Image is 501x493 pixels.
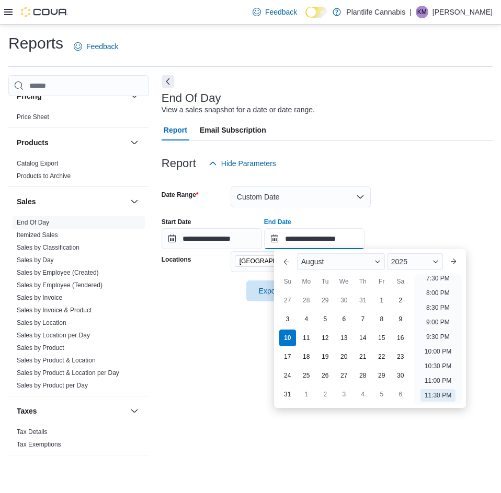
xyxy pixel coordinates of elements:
a: Sales by Employee (Created) [17,269,99,276]
span: Tax Details [17,428,48,436]
div: Su [279,273,296,290]
div: day-25 [298,367,315,384]
ul: Time [414,274,462,404]
div: day-10 [279,330,296,346]
div: day-21 [355,348,371,365]
a: Tax Details [17,428,48,436]
a: Sales by Invoice & Product [17,307,92,314]
button: Previous Month [278,253,295,270]
label: Start Date [162,218,191,226]
div: Pricing [8,111,149,127]
button: Custom Date [231,186,371,207]
span: KM [417,6,427,18]
li: 10:30 PM [420,360,456,372]
button: Hide Parameters [204,153,280,174]
span: Report [164,120,187,140]
div: day-27 [336,367,352,384]
a: Sales by Location [17,319,66,326]
div: day-6 [392,386,409,403]
a: Sales by Invoice [17,294,62,301]
div: day-24 [279,367,296,384]
span: [GEOGRAPHIC_DATA] - [GEOGRAPHIC_DATA] [240,256,321,266]
div: day-19 [317,348,334,365]
div: day-23 [392,348,409,365]
p: | [409,6,412,18]
a: Sales by Product & Location [17,357,96,364]
div: day-1 [373,292,390,309]
div: day-14 [355,330,371,346]
div: day-31 [355,292,371,309]
div: day-17 [279,348,296,365]
h3: Taxes [17,406,37,416]
span: Feedback [86,41,118,52]
li: 8:00 PM [422,287,454,299]
div: day-28 [355,367,371,384]
a: Catalog Export [17,160,58,167]
button: Taxes [17,406,126,416]
span: Tax Exemptions [17,440,61,449]
p: [PERSON_NAME] [432,6,493,18]
div: day-1 [298,386,315,403]
div: Taxes [8,426,149,455]
div: day-5 [317,311,334,327]
li: 9:30 PM [422,331,454,343]
img: Cova [21,7,68,17]
a: Sales by Product [17,344,64,351]
h3: Pricing [17,91,41,101]
a: Tax Exemptions [17,441,61,448]
div: day-11 [298,330,315,346]
div: day-29 [373,367,390,384]
div: Button. Open the year selector. 2025 is currently selected. [387,253,443,270]
span: August [301,257,324,266]
span: Export [253,280,299,301]
button: Pricing [17,91,126,101]
a: Sales by Day [17,256,54,264]
div: day-27 [279,292,296,309]
span: Itemized Sales [17,231,58,239]
div: day-5 [373,386,390,403]
button: Next month [445,253,462,270]
a: Products to Archive [17,172,71,180]
li: 8:30 PM [422,301,454,314]
span: Sales by Invoice & Product [17,306,92,314]
li: 7:30 PM [422,272,454,285]
div: Products [8,157,149,186]
div: day-31 [279,386,296,403]
span: Email Subscription [200,120,266,140]
label: End Date [264,218,291,226]
div: day-16 [392,330,409,346]
span: Sales by Classification [17,243,79,252]
div: day-3 [336,386,352,403]
a: Feedback [70,36,122,57]
div: day-22 [373,348,390,365]
span: Sales by Day [17,256,54,264]
a: Sales by Location per Day [17,332,90,339]
div: day-12 [317,330,334,346]
div: Button. Open the month selector. August is currently selected. [297,253,385,270]
span: Sales by Employee (Tendered) [17,281,103,289]
div: day-18 [298,348,315,365]
div: Tu [317,273,334,290]
div: Sa [392,273,409,290]
button: Products [128,136,141,149]
div: day-7 [355,311,371,327]
span: Sales by Employee (Created) [17,268,99,277]
a: Sales by Classification [17,244,79,251]
p: Plantlife Cannabis [346,6,405,18]
a: Price Sheet [17,113,49,121]
button: Sales [128,195,141,208]
h3: End Of Day [162,92,221,104]
button: Next [162,75,174,88]
div: day-29 [317,292,334,309]
div: day-4 [298,311,315,327]
div: day-2 [392,292,409,309]
a: Feedback [248,2,301,22]
div: day-30 [392,367,409,384]
a: Sales by Product & Location per Day [17,369,119,377]
div: day-6 [336,311,352,327]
